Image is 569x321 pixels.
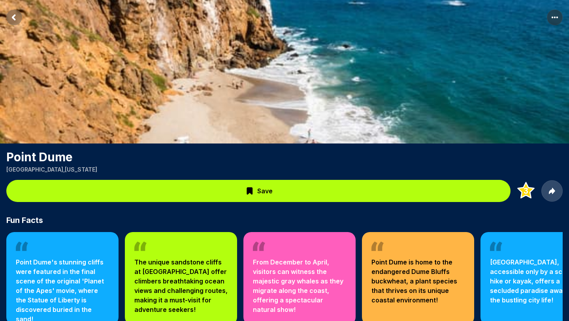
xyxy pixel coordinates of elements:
[6,9,22,25] button: Return to previous page
[524,186,528,196] text: 3
[6,215,563,226] h2: Fun Facts
[257,186,273,196] span: Save
[6,180,511,202] button: Save
[515,180,537,202] button: Add to Top 3
[253,257,346,314] p: From December to April, visitors can witness the majestic gray whales as they migrate along the c...
[547,9,563,25] button: More options
[134,257,228,314] p: The unique sandstone cliffs at [GEOGRAPHIC_DATA] offer climbers breathtaking ocean views and chal...
[371,257,465,305] p: Point Dume is home to the endangered Dume Bluffs buckwheat, a plant species that thrives on its u...
[6,166,563,174] p: [GEOGRAPHIC_DATA] , [US_STATE]
[6,150,563,164] h1: Point Dume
